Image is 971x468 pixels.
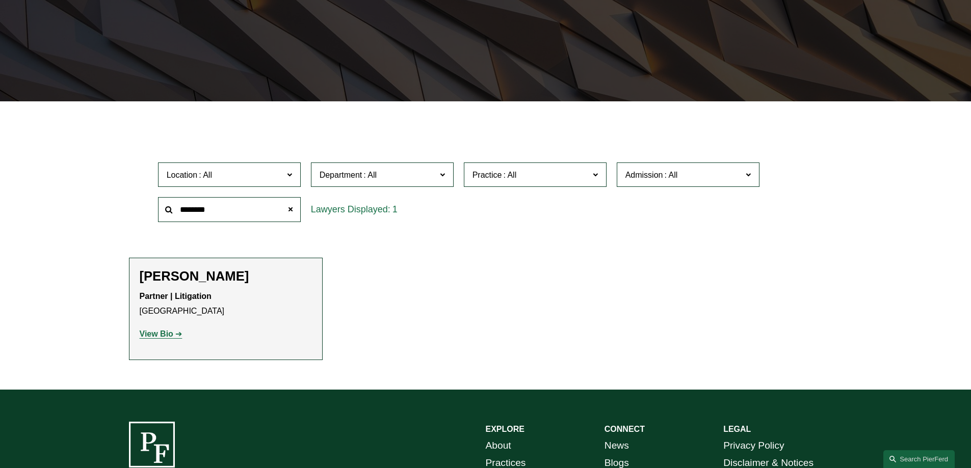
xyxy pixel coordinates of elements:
strong: LEGAL [723,425,751,433]
span: Practice [473,171,502,179]
span: Admission [625,171,663,179]
a: View Bio [140,329,182,338]
strong: Partner | Litigation [140,292,212,300]
strong: EXPLORE [486,425,524,433]
strong: CONNECT [605,425,645,433]
a: Privacy Policy [723,437,784,455]
a: Search this site [883,450,955,468]
p: [GEOGRAPHIC_DATA] [140,289,312,319]
strong: View Bio [140,329,173,338]
span: Department [320,171,362,179]
span: Location [167,171,198,179]
span: 1 [392,204,398,214]
a: About [486,437,511,455]
a: News [605,437,629,455]
h2: [PERSON_NAME] [140,268,312,284]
